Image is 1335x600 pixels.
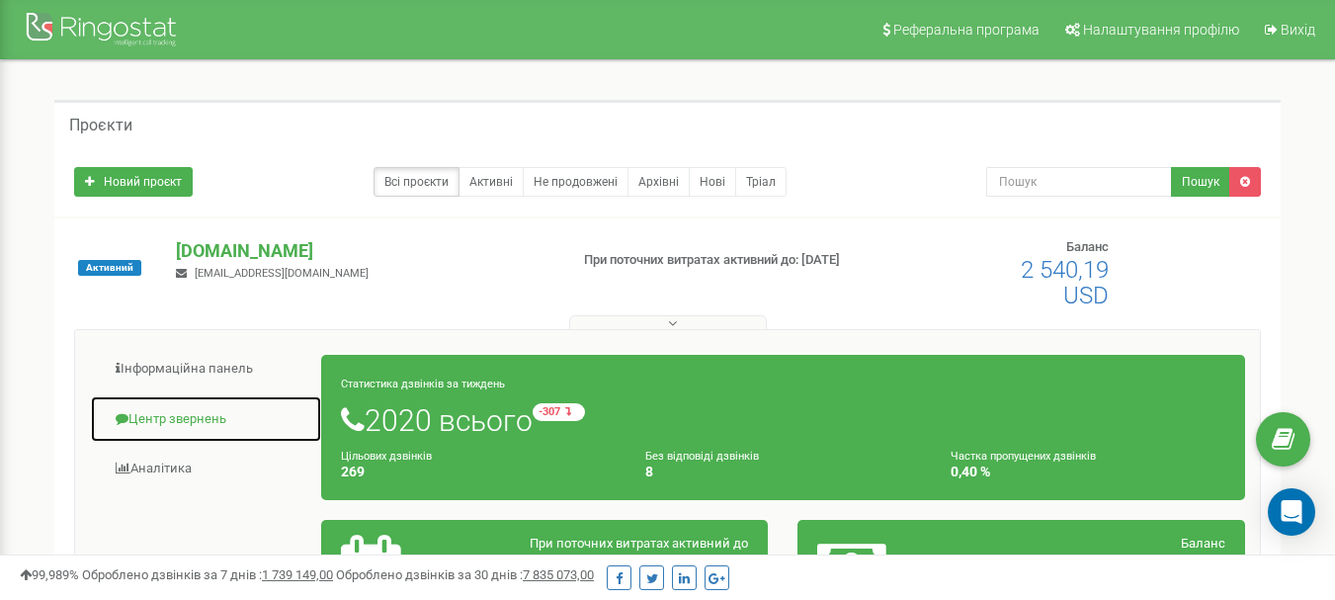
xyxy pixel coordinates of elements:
[584,251,859,270] p: При поточних витратах активний до: [DATE]
[262,567,333,582] u: 1 739 149,00
[627,167,690,197] a: Архівні
[195,267,369,280] span: [EMAIL_ADDRESS][DOMAIN_NAME]
[735,167,787,197] a: Тріал
[74,167,193,197] a: Новий проєкт
[374,167,459,197] a: Всі проєкти
[341,465,616,479] h4: 269
[893,22,1040,38] span: Реферальна програма
[90,395,322,444] a: Центр звернень
[90,445,322,493] a: Аналiтика
[951,465,1225,479] h4: 0,40 %
[523,167,628,197] a: Не продовжені
[78,260,141,276] span: Активний
[533,403,585,421] small: -307
[336,567,594,582] span: Оброблено дзвінків за 30 днів :
[176,238,551,264] p: [DOMAIN_NAME]
[1181,536,1225,551] span: Баланс
[530,536,748,551] span: При поточних витратах активний до
[1083,22,1239,38] span: Налаштування профілю
[1268,488,1315,536] div: Open Intercom Messenger
[341,378,505,390] small: Статистика дзвінків за тиждень
[20,567,79,582] span: 99,989%
[689,167,736,197] a: Нові
[1281,22,1315,38] span: Вихід
[90,345,322,393] a: Інформаційна панель
[963,553,1225,585] h2: 2 540,19 $
[69,117,132,134] h5: Проєкти
[486,553,748,585] h2: [DATE]
[341,450,432,463] small: Цільових дзвінків
[645,465,920,479] h4: 8
[341,403,1225,437] h1: 2020 всього
[1021,256,1109,309] span: 2 540,19 USD
[82,567,333,582] span: Оброблено дзвінків за 7 днів :
[459,167,524,197] a: Активні
[645,450,759,463] small: Без відповіді дзвінків
[1171,167,1230,197] button: Пошук
[1066,239,1109,254] span: Баланс
[951,450,1096,463] small: Частка пропущених дзвінків
[523,567,594,582] u: 7 835 073,00
[986,167,1172,197] input: Пошук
